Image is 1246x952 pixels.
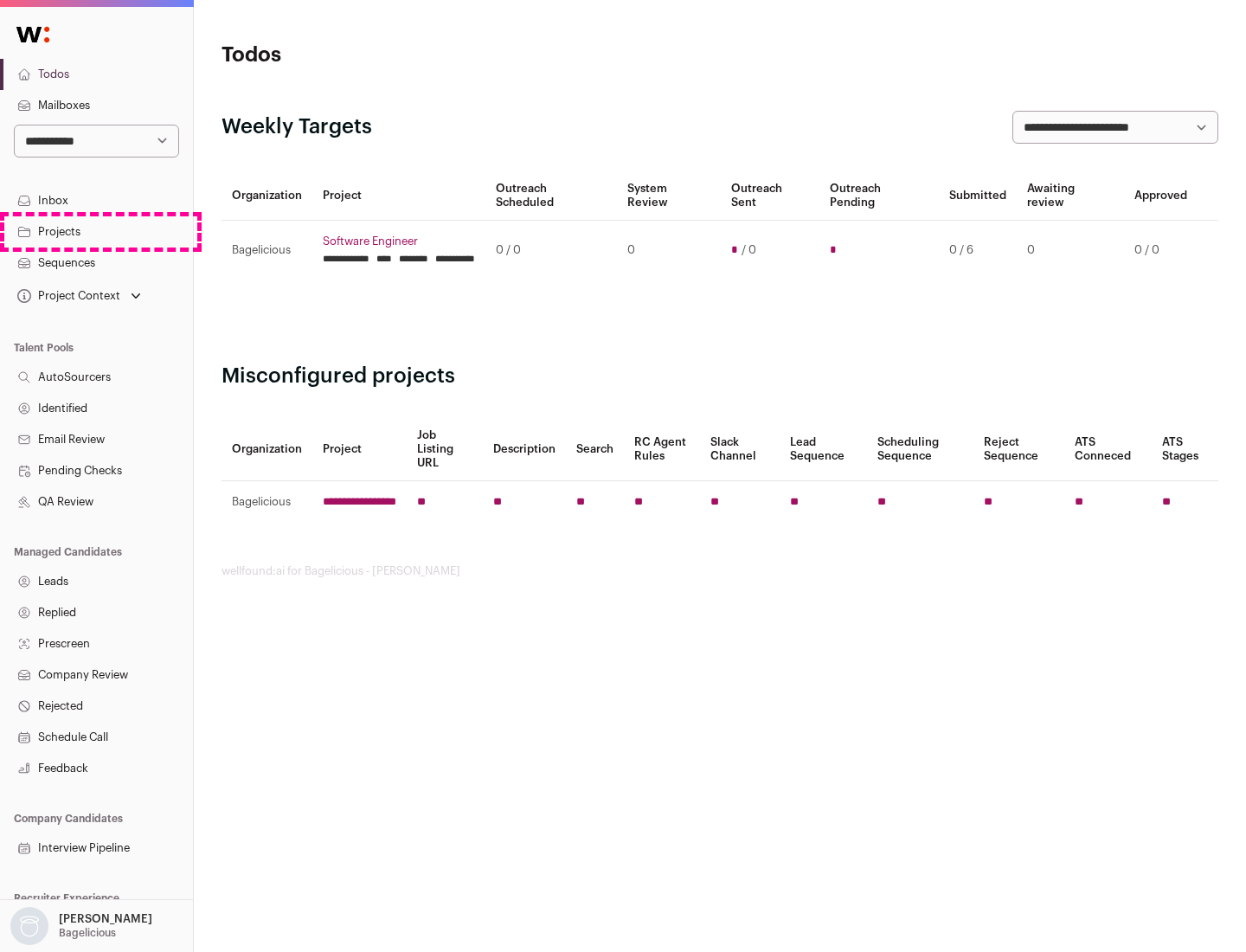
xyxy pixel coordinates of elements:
th: Lead Sequence [780,418,867,481]
th: RC Agent Rules [624,418,699,481]
th: Job Listing URL [407,418,483,481]
th: Submitted [939,171,1017,221]
a: Software Engineer [323,235,475,248]
td: Bagelicious [222,221,312,280]
th: Outreach Scheduled [485,171,617,221]
td: 0 [1017,221,1124,280]
td: Bagelicious [222,481,312,524]
th: Organization [222,171,312,221]
td: 0 / 6 [939,221,1017,280]
img: Wellfound [7,17,59,52]
th: System Review [617,171,720,221]
img: nopic.png [10,907,48,945]
th: Approved [1124,171,1198,221]
h2: Weekly Targets [222,113,372,141]
th: Search [566,418,624,481]
button: Open dropdown [7,907,156,945]
h2: Misconfigured projects [222,363,1218,390]
th: Slack Channel [700,418,780,481]
p: Bagelicious [59,926,116,940]
th: ATS Conneced [1064,418,1151,481]
th: Project [312,418,407,481]
th: Organization [222,418,312,481]
footer: wellfound:ai for Bagelicious - [PERSON_NAME] [222,564,1218,578]
th: Outreach Sent [721,171,820,221]
th: Project [312,171,485,221]
td: 0 / 0 [1124,221,1198,280]
th: ATS Stages [1152,418,1218,481]
button: Open dropdown [14,284,145,308]
th: Outreach Pending [819,171,938,221]
th: Description [483,418,566,481]
td: 0 [617,221,720,280]
p: [PERSON_NAME] [59,912,152,926]
div: Project Context [14,289,120,303]
th: Scheduling Sequence [867,418,973,481]
th: Awaiting review [1017,171,1124,221]
td: 0 / 0 [485,221,617,280]
th: Reject Sequence [973,418,1065,481]
h1: Todos [222,42,554,69]
span: / 0 [742,243,756,257]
